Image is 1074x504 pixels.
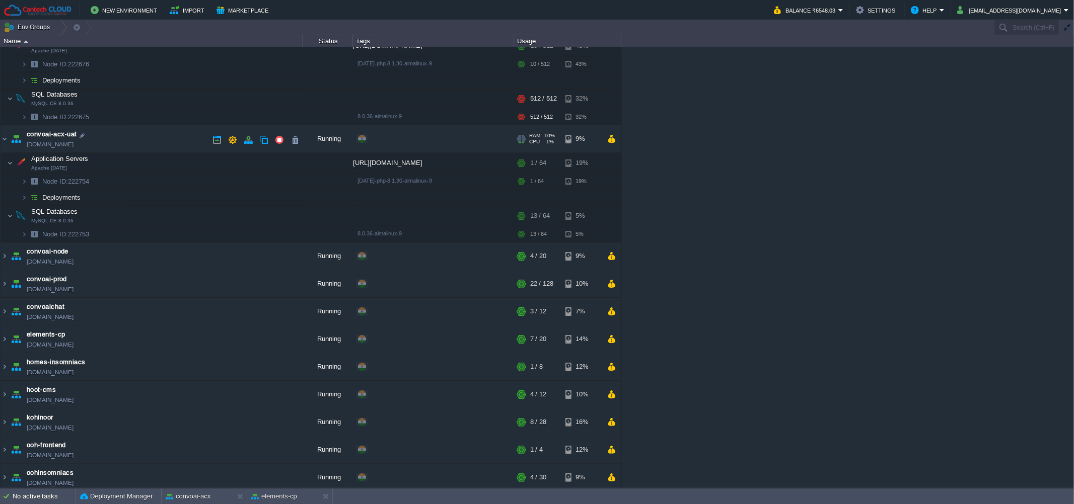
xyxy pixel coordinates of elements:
div: 1 / 64 [530,174,544,189]
a: [DOMAIN_NAME] [27,423,74,433]
a: Node ID:222675 [41,113,91,121]
div: 13 / 64 [530,226,547,242]
span: 222753 [41,230,91,238]
button: [EMAIL_ADDRESS][DOMAIN_NAME] [957,4,1064,16]
span: convoai-acx-uat [27,129,77,139]
img: AMDAwAAAACH5BAEAAAAALAAAAAABAAEAAAICRAEAOw== [1,325,9,353]
img: AMDAwAAAACH5BAEAAAAALAAAAAABAAEAAAICRAEAOw== [27,226,41,242]
img: AMDAwAAAACH5BAEAAAAALAAAAAABAAEAAAICRAEAOw== [1,125,9,152]
div: 16% [565,408,598,436]
div: 12% [565,436,598,463]
img: AMDAwAAAACH5BAEAAAAALAAAAAABAAEAAAICRAEAOw== [1,408,9,436]
div: Running [303,464,353,491]
div: 512 / 512 [530,89,557,109]
div: Running [303,436,353,463]
a: Node ID:222753 [41,230,91,238]
a: [DOMAIN_NAME] [27,284,74,294]
img: AMDAwAAAACH5BAEAAAAALAAAAAABAAEAAAICRAEAOw== [14,89,28,109]
a: [DOMAIN_NAME] [27,340,74,350]
span: Apache [DATE] [31,165,67,171]
a: SQL DatabasesMySQL CE 8.0.36 [30,208,79,215]
div: Running [303,408,353,436]
img: AMDAwAAAACH5BAEAAAAALAAAAAABAAEAAAICRAEAOw== [27,72,41,88]
img: AMDAwAAAACH5BAEAAAAALAAAAAABAAEAAAICRAEAOw== [27,109,41,125]
span: RAM [529,133,540,139]
img: AMDAwAAAACH5BAEAAAAALAAAAAABAAEAAAICRAEAOw== [27,174,41,189]
div: Running [303,381,353,408]
span: hoot-cms [27,385,56,395]
button: elements-cp [251,491,297,501]
span: Node ID: [42,113,68,121]
span: 8.0.36-almalinux-9 [357,230,402,236]
span: 10% [544,133,555,139]
img: AMDAwAAAACH5BAEAAAAALAAAAAABAAEAAAICRAEAOw== [1,381,9,408]
span: Node ID: [42,230,68,238]
span: homes-insomniacs [27,357,86,367]
img: AMDAwAAAACH5BAEAAAAALAAAAAABAAEAAAICRAEAOw== [9,353,23,380]
img: AMDAwAAAACH5BAEAAAAALAAAAAABAAEAAAICRAEAOw== [1,464,9,491]
div: 12% [565,353,598,380]
div: 32% [565,89,598,109]
a: SQL DatabasesMySQL CE 8.0.36 [30,91,79,98]
div: 19% [565,153,598,173]
span: CPU [529,139,540,145]
span: 1% [544,139,554,145]
img: AMDAwAAAACH5BAEAAAAALAAAAAABAAEAAAICRAEAOw== [9,242,23,270]
button: Import [170,4,207,16]
div: 22 / 128 [530,270,553,297]
div: Running [303,325,353,353]
div: 14% [565,325,598,353]
span: Node ID: [42,178,68,185]
button: Env Groups [4,20,53,34]
img: AMDAwAAAACH5BAEAAAAALAAAAAABAAEAAAICRAEAOw== [1,436,9,463]
img: AMDAwAAAACH5BAEAAAAALAAAAAABAAEAAAICRAEAOw== [9,436,23,463]
a: [DOMAIN_NAME] [27,312,74,322]
img: AMDAwAAAACH5BAEAAAAALAAAAAABAAEAAAICRAEAOw== [7,89,13,109]
img: AMDAwAAAACH5BAEAAAAALAAAAAABAAEAAAICRAEAOw== [24,40,28,43]
div: Running [303,125,353,152]
div: 3 / 12 [530,298,546,325]
div: 19% [565,174,598,189]
a: [DOMAIN_NAME] [27,395,74,405]
button: Deployment Manager [80,491,153,501]
img: AMDAwAAAACH5BAEAAAAALAAAAAABAAEAAAICRAEAOw== [7,153,13,173]
img: AMDAwAAAACH5BAEAAAAALAAAAAABAAEAAAICRAEAOw== [9,125,23,152]
span: SQL Databases [30,90,79,99]
img: AMDAwAAAACH5BAEAAAAALAAAAAABAAEAAAICRAEAOw== [7,206,13,226]
img: AMDAwAAAACH5BAEAAAAALAAAAAABAAEAAAICRAEAOw== [21,109,27,125]
a: Deployments [41,76,82,85]
div: 1 / 4 [530,436,543,463]
div: 9% [565,464,598,491]
div: Running [303,270,353,297]
div: 5% [565,206,598,226]
div: 5% [565,226,598,242]
img: AMDAwAAAACH5BAEAAAAALAAAAAABAAEAAAICRAEAOw== [21,174,27,189]
div: 7% [565,298,598,325]
img: AMDAwAAAACH5BAEAAAAALAAAAAABAAEAAAICRAEAOw== [27,190,41,205]
div: 4 / 30 [530,464,546,491]
img: AMDAwAAAACH5BAEAAAAALAAAAAABAAEAAAICRAEAOw== [1,298,9,325]
div: 13 / 64 [530,206,550,226]
span: Apache [DATE] [31,48,67,54]
img: AMDAwAAAACH5BAEAAAAALAAAAAABAAEAAAICRAEAOw== [21,190,27,205]
div: 43% [565,56,598,72]
div: 1 / 64 [530,153,546,173]
a: [DOMAIN_NAME] [27,139,74,149]
a: convoai-node [27,246,68,257]
button: Marketplace [217,4,271,16]
span: 8.0.36-almalinux-9 [357,113,402,119]
button: convoai-acx [166,491,210,501]
a: convoai-prod [27,274,67,284]
div: 9% [565,242,598,270]
span: 222675 [41,113,91,121]
a: oohinsomniacs [27,468,74,478]
img: AMDAwAAAACH5BAEAAAAALAAAAAABAAEAAAICRAEAOw== [21,72,27,88]
span: Application Servers [30,154,90,163]
div: 4 / 12 [530,381,546,408]
img: AMDAwAAAACH5BAEAAAAALAAAAAABAAEAAAICRAEAOw== [9,381,23,408]
a: [DOMAIN_NAME] [27,257,74,267]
